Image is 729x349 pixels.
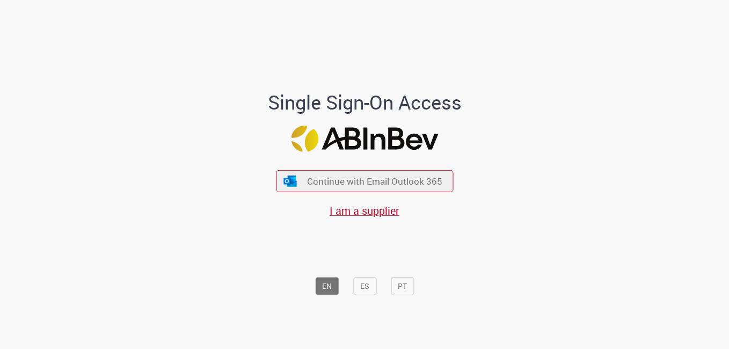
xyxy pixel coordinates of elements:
a: I am a supplier [330,203,399,218]
button: ES [353,277,376,295]
button: PT [391,277,414,295]
h1: Single Sign-On Access [216,91,514,113]
button: ícone Azure/Microsoft 360 Continue with Email Outlook 365 [276,170,453,192]
span: Continue with Email Outlook 365 [307,175,442,187]
button: EN [315,277,339,295]
img: ícone Azure/Microsoft 360 [283,176,298,187]
img: Logo ABInBev [291,126,438,152]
